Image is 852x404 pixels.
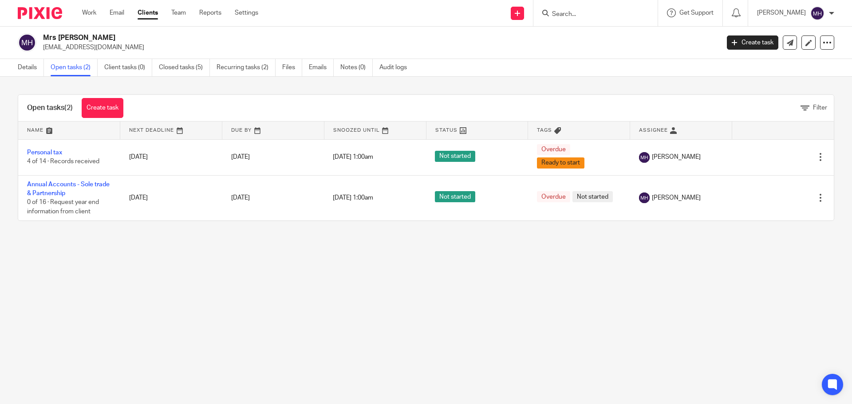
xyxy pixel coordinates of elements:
span: [DATE] 1:00am [333,195,373,201]
span: [DATE] [231,195,250,201]
span: [DATE] 1:00am [333,154,373,160]
a: Closed tasks (5) [159,59,210,76]
a: Clients [138,8,158,17]
a: Create task [82,98,123,118]
a: Email [110,8,124,17]
a: Reports [199,8,221,17]
span: Snoozed Until [333,128,380,133]
span: 4 of 14 · Records received [27,159,99,165]
a: Details [18,59,44,76]
td: [DATE] [120,175,222,220]
a: Notes (0) [340,59,373,76]
span: Overdue [537,191,570,202]
a: Files [282,59,302,76]
a: Team [171,8,186,17]
td: [DATE] [120,139,222,175]
img: svg%3E [810,6,824,20]
h1: Open tasks [27,103,73,113]
span: Ready to start [537,157,584,169]
a: Emails [309,59,334,76]
span: [PERSON_NAME] [652,193,701,202]
span: Status [435,128,458,133]
img: svg%3E [639,152,650,163]
a: Personal tax [27,149,62,156]
a: Audit logs [379,59,414,76]
img: svg%3E [639,192,650,203]
span: (2) [64,104,73,111]
input: Search [551,11,631,19]
span: [DATE] [231,154,250,160]
a: Open tasks (2) [51,59,98,76]
span: 0 of 16 · Request year end information from client [27,199,99,215]
a: Recurring tasks (2) [217,59,276,76]
span: Not started [572,191,613,202]
span: Overdue [537,144,570,155]
img: svg%3E [18,33,36,52]
a: Settings [235,8,258,17]
h2: Mrs [PERSON_NAME] [43,33,580,43]
p: [EMAIL_ADDRESS][DOMAIN_NAME] [43,43,714,52]
a: Create task [727,35,778,50]
a: Client tasks (0) [104,59,152,76]
a: Work [82,8,96,17]
span: Tags [537,128,552,133]
p: [PERSON_NAME] [757,8,806,17]
a: Annual Accounts - Sole trade & Partnership [27,181,110,196]
span: Get Support [679,10,714,16]
img: Pixie [18,7,62,19]
span: [PERSON_NAME] [652,153,701,161]
span: Not started [435,191,475,202]
span: Not started [435,151,475,162]
span: Filter [813,105,827,111]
